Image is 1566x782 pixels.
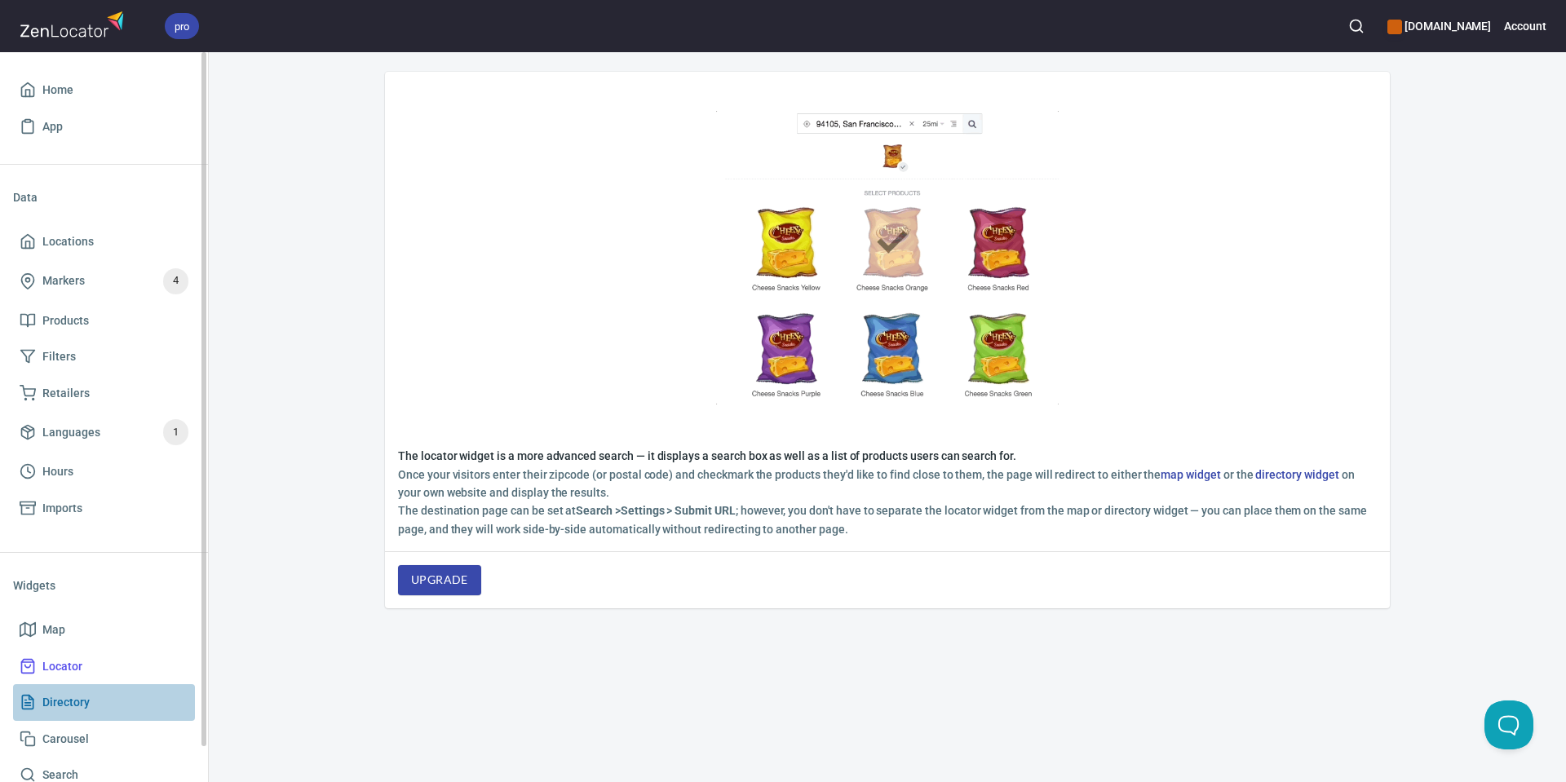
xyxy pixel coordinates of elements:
[42,656,82,677] span: Locator
[42,692,90,713] span: Directory
[398,501,1377,538] h6: The destination page can be set at > > ; however, you don't have to separate the locator widget f...
[1387,17,1491,35] h6: [DOMAIN_NAME]
[13,490,195,527] a: Imports
[1387,20,1402,34] button: color-CE600E
[13,375,195,412] a: Retailers
[13,260,195,303] a: Markers4
[42,462,73,482] span: Hours
[1255,468,1338,481] a: directory widget
[1338,8,1374,44] button: Search
[1504,17,1546,35] h6: Account
[1484,700,1533,749] iframe: Help Scout Beacon - Open
[42,383,90,404] span: Retailers
[13,223,195,260] a: Locations
[13,72,195,108] a: Home
[411,570,468,590] span: upgrade
[13,684,195,721] a: Directory
[398,565,481,595] button: upgrade
[42,311,89,331] span: Products
[13,648,195,685] a: Locator
[42,232,94,252] span: Locations
[1161,468,1221,481] a: map widget
[163,272,188,290] span: 4
[13,411,195,453] a: Languages1
[13,178,195,217] li: Data
[20,7,129,42] img: zenlocator
[675,504,736,517] b: Submit URL
[13,303,195,339] a: Products
[42,422,100,443] span: Languages
[398,447,1377,465] h6: The locator widget is a more advanced search — it displays a search box as well as a list of prod...
[716,111,1059,404] img: locator example
[1387,8,1491,44] div: Manage your apps
[576,504,613,517] b: Search
[163,423,188,442] span: 1
[42,117,63,137] span: App
[13,453,195,490] a: Hours
[42,347,76,367] span: Filters
[13,612,195,648] a: Map
[42,620,65,640] span: Map
[13,108,195,145] a: App
[42,498,82,519] span: Imports
[13,566,195,605] li: Widgets
[13,338,195,375] a: Filters
[165,18,199,35] span: pro
[165,13,199,39] div: pro
[621,504,665,517] b: Settings
[42,80,73,100] span: Home
[1504,8,1546,44] button: Account
[13,721,195,758] a: Carousel
[398,466,1377,502] h6: Once your visitors enter their zipcode (or postal code) and checkmark the products they'd like to...
[42,271,85,291] span: Markers
[42,729,89,749] span: Carousel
